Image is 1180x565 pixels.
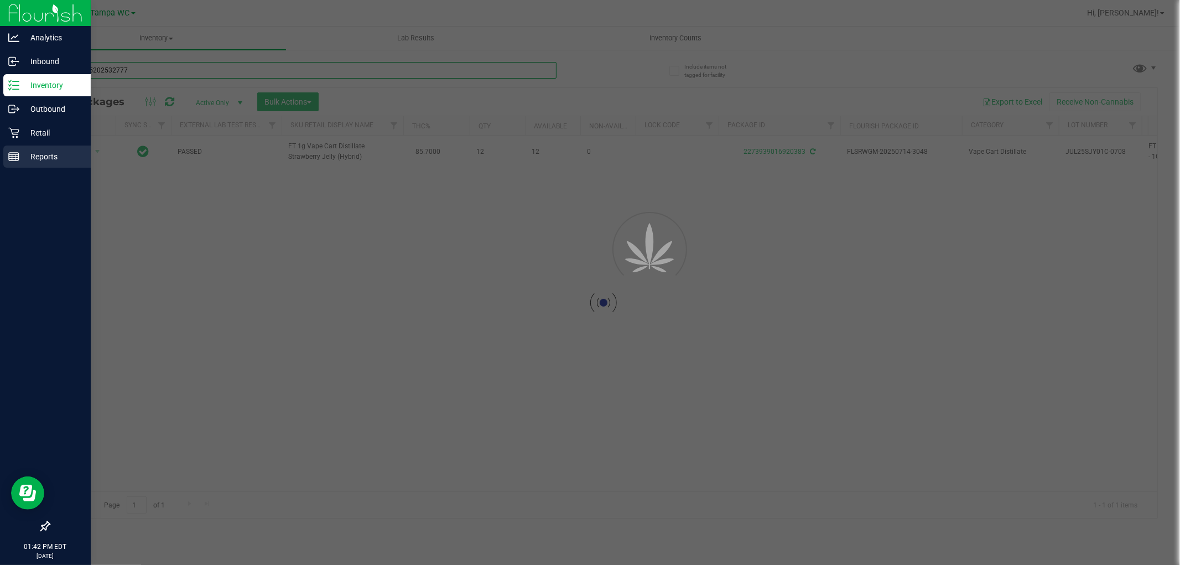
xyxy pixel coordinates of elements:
iframe: Resource center [11,476,44,510]
p: Retail [19,126,86,139]
p: Inbound [19,55,86,68]
inline-svg: Analytics [8,32,19,43]
inline-svg: Inbound [8,56,19,67]
inline-svg: Retail [8,127,19,138]
inline-svg: Reports [8,151,19,162]
p: Inventory [19,79,86,92]
inline-svg: Outbound [8,103,19,115]
p: [DATE] [5,552,86,560]
p: 01:42 PM EDT [5,542,86,552]
p: Outbound [19,102,86,116]
inline-svg: Inventory [8,80,19,91]
p: Reports [19,150,86,163]
p: Analytics [19,31,86,44]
